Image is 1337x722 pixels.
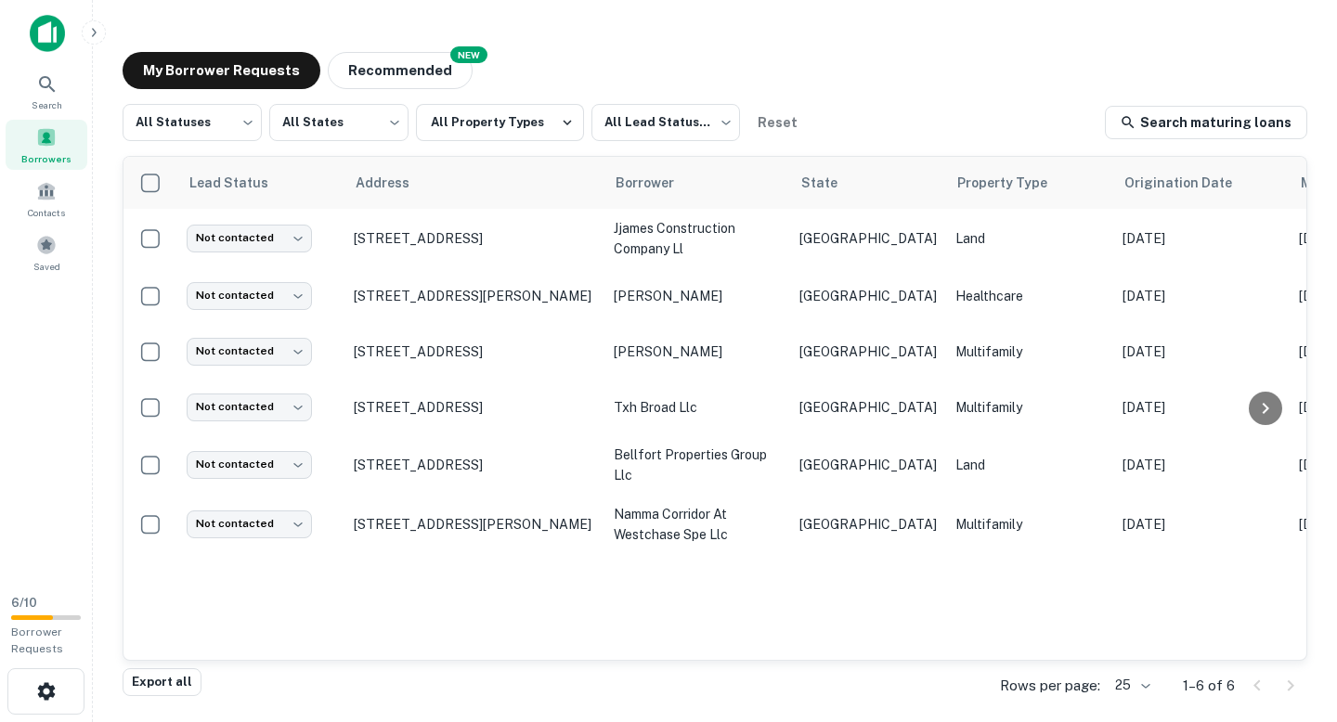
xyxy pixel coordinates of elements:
button: My Borrower Requests [123,52,320,89]
span: Property Type [957,172,1071,194]
p: [DATE] [1123,455,1280,475]
p: [GEOGRAPHIC_DATA] [799,455,937,475]
div: 25 [1108,672,1153,699]
p: Multifamily [955,342,1104,362]
p: [GEOGRAPHIC_DATA] [799,228,937,249]
a: Contacts [6,174,87,224]
span: Borrower Requests [11,625,63,655]
p: [STREET_ADDRESS] [354,230,595,247]
p: [DATE] [1123,342,1280,362]
p: [GEOGRAPHIC_DATA] [799,397,937,418]
p: [STREET_ADDRESS][PERSON_NAME] [354,516,595,533]
p: namma corridor at westchase spe llc [614,504,781,545]
p: [STREET_ADDRESS] [354,343,595,360]
div: Not contacted [187,451,312,478]
p: [GEOGRAPHIC_DATA] [799,342,937,362]
span: 6 / 10 [11,596,37,610]
p: [DATE] [1123,514,1280,535]
p: jjames construction company ll [614,218,781,259]
button: Export all [123,668,201,696]
th: Borrower [604,157,790,209]
button: Recommended [328,52,473,89]
a: Saved [6,227,87,277]
span: Address [356,172,434,194]
div: Not contacted [187,282,312,309]
div: Not contacted [187,338,312,365]
p: txh broad llc [614,397,781,418]
p: [PERSON_NAME] [614,342,781,362]
th: Origination Date [1113,157,1290,209]
span: Borrowers [21,151,71,166]
p: [DATE] [1123,397,1280,418]
span: Saved [33,259,60,274]
iframe: Chat Widget [1244,574,1337,663]
div: All States [269,98,409,147]
p: bellfort properties group llc [614,445,781,485]
p: [DATE] [1123,286,1280,306]
p: [PERSON_NAME] [614,286,781,306]
th: Address [344,157,604,209]
p: [GEOGRAPHIC_DATA] [799,286,937,306]
th: Lead Status [177,157,344,209]
p: Land [955,228,1104,249]
p: [STREET_ADDRESS] [354,399,595,416]
p: [DATE] [1123,228,1280,249]
th: State [790,157,946,209]
div: Not contacted [187,393,312,420]
div: All Lead Statuses [591,98,740,147]
p: Multifamily [955,397,1104,418]
p: Rows per page: [1000,675,1100,697]
div: NEW [450,46,487,63]
p: [STREET_ADDRESS][PERSON_NAME] [354,288,595,304]
p: [STREET_ADDRESS] [354,457,595,473]
span: Origination Date [1124,172,1256,194]
p: 1–6 of 6 [1183,675,1235,697]
div: Not contacted [187,225,312,251]
p: Healthcare [955,286,1104,306]
a: Search maturing loans [1105,106,1307,139]
p: [GEOGRAPHIC_DATA] [799,514,937,535]
img: capitalize-icon.png [30,15,65,52]
p: Land [955,455,1104,475]
span: State [801,172,862,194]
button: All Property Types [416,104,584,141]
div: Not contacted [187,510,312,537]
span: Borrower [616,172,698,194]
th: Property Type [946,157,1113,209]
span: Search [32,97,62,112]
button: Reset [747,104,807,141]
div: All Statuses [123,98,262,147]
p: Multifamily [955,514,1104,535]
a: Borrowers [6,120,87,170]
span: Contacts [28,205,65,220]
a: Search [6,66,87,116]
span: Lead Status [188,172,292,194]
